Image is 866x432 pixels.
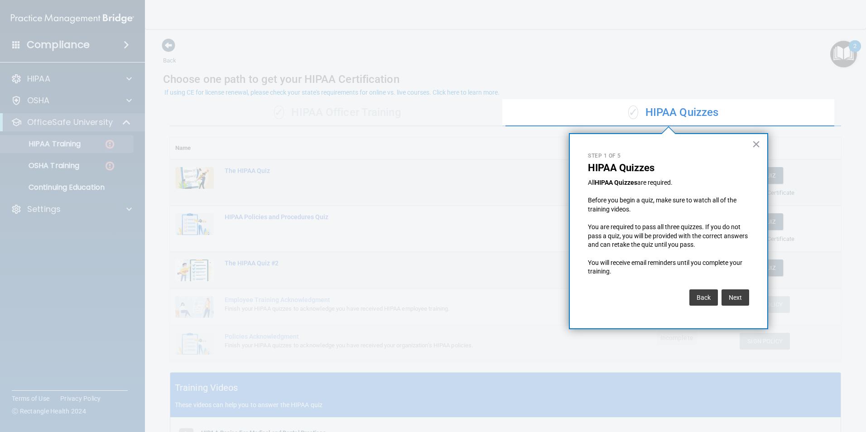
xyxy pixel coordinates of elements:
button: Next [722,289,749,306]
p: You will receive email reminders until you complete your training. [588,259,749,276]
p: HIPAA Quizzes [588,162,749,174]
span: are required. [637,179,673,186]
p: Step 1 of 5 [588,152,749,160]
span: All [588,179,595,186]
p: You are required to pass all three quizzes. If you do not pass a quiz, you will be provided with ... [588,223,749,250]
span: ✓ [628,106,638,119]
button: Close [752,137,760,151]
p: Before you begin a quiz, make sure to watch all of the training videos. [588,196,749,214]
div: HIPAA Quizzes [505,99,841,126]
strong: HIPAA Quizzes [595,179,637,186]
button: Back [689,289,718,306]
